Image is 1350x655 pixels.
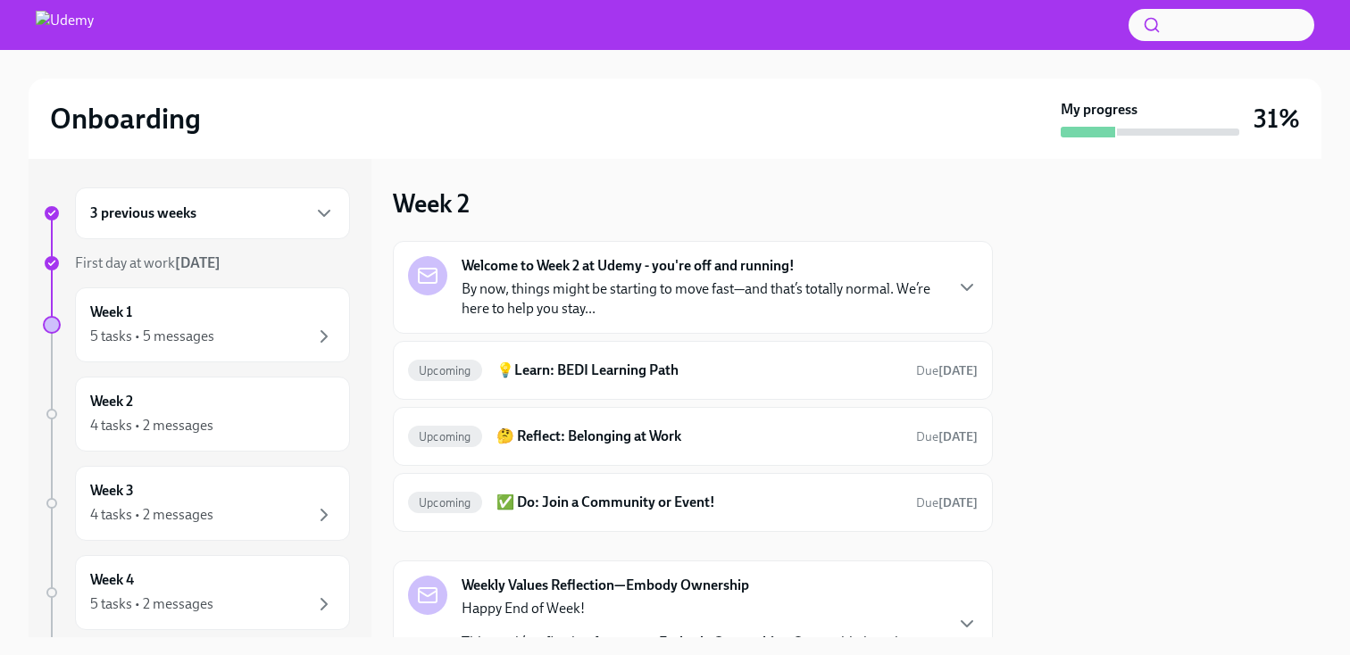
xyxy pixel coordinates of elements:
span: Upcoming [408,496,482,510]
span: Upcoming [408,430,482,444]
div: 3 previous weeks [75,187,350,239]
span: September 6th, 2025 10:00 [916,428,978,445]
img: Udemy [36,11,94,39]
strong: Welcome to Week 2 at Udemy - you're off and running! [462,256,795,276]
strong: [DATE] [938,495,978,510]
h3: 31% [1254,103,1300,135]
span: Due [916,429,978,444]
strong: My progress [1061,100,1137,120]
a: Week 15 tasks • 5 messages [43,287,350,362]
h6: Week 3 [90,481,134,501]
p: Happy End of Week! [462,599,942,618]
a: Week 45 tasks • 2 messages [43,555,350,630]
h2: Onboarding [50,101,201,137]
h6: Week 4 [90,570,134,590]
span: Due [916,363,978,378]
div: 5 tasks • 2 messages [90,594,213,614]
a: Week 24 tasks • 2 messages [43,377,350,452]
div: 4 tasks • 2 messages [90,505,213,525]
h6: Week 2 [90,392,133,411]
p: By now, things might be starting to move fast—and that’s totally normal. We’re here to help you s... [462,279,942,319]
a: Week 34 tasks • 2 messages [43,466,350,541]
span: First day at work [75,254,221,271]
h6: Week 1 [90,303,132,322]
h6: 💡Learn: BEDI Learning Path [496,361,902,380]
h6: 🤔 Reflect: Belonging at Work [496,427,902,446]
strong: [DATE] [938,429,978,444]
h6: 3 previous weeks [90,203,196,223]
a: Upcoming✅ Do: Join a Community or Event!Due[DATE] [408,488,978,517]
a: Upcoming💡Learn: BEDI Learning PathDue[DATE] [408,356,978,385]
a: Upcoming🤔 Reflect: Belonging at WorkDue[DATE] [408,422,978,451]
strong: [DATE] [938,363,978,378]
div: 5 tasks • 5 messages [90,327,214,346]
h3: Week 2 [393,187,470,220]
strong: Embody Ownership [659,634,782,651]
a: First day at work[DATE] [43,253,350,273]
h6: ✅ Do: Join a Community or Event! [496,493,902,512]
div: 4 tasks • 2 messages [90,416,213,435]
strong: [DATE] [175,254,221,271]
span: Upcoming [408,364,482,377]
span: Due [916,495,978,510]
span: September 6th, 2025 10:00 [916,362,978,379]
strong: Weekly Values Reflection—Embody Ownership [462,576,749,595]
span: September 6th, 2025 10:00 [916,494,978,511]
